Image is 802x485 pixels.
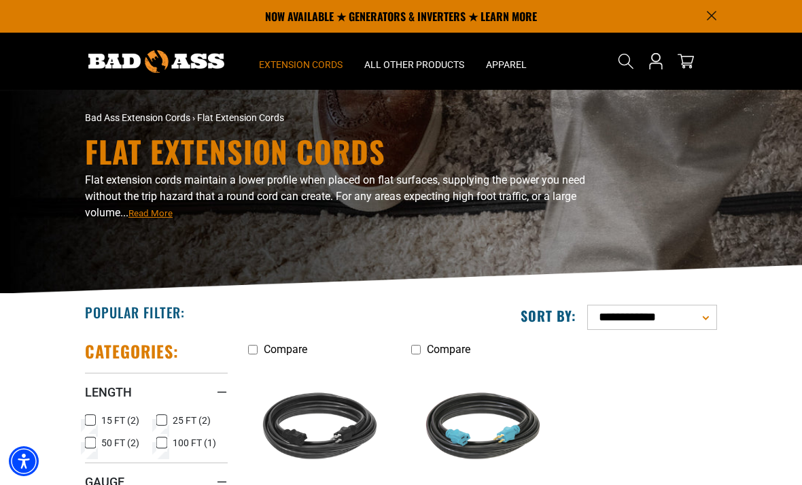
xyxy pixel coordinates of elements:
[85,111,500,125] nav: breadcrumbs
[675,53,697,69] a: cart
[486,58,527,71] span: Apparel
[645,33,667,90] a: Open this option
[85,137,608,167] h1: Flat Extension Cords
[85,173,585,219] span: Flat extension cords maintain a lower profile when placed on flat surfaces, supplying the power y...
[353,33,475,90] summary: All Other Products
[9,446,39,476] div: Accessibility Menu
[521,307,576,324] label: Sort by:
[173,438,216,448] span: 100 FT (1)
[264,343,307,356] span: Compare
[173,416,211,425] span: 25 FT (2)
[85,303,185,321] h2: Popular Filter:
[475,33,538,90] summary: Apparel
[259,58,343,71] span: Extension Cords
[85,112,190,123] a: Bad Ass Extension Cords
[615,50,637,72] summary: Search
[128,208,173,218] span: Read More
[85,384,132,400] span: Length
[101,416,139,425] span: 15 FT (2)
[101,438,139,448] span: 50 FT (2)
[88,50,224,73] img: Bad Ass Extension Cords
[197,112,284,123] span: Flat Extension Cords
[192,112,195,123] span: ›
[364,58,464,71] span: All Other Products
[85,341,179,362] h2: Categories:
[427,343,470,356] span: Compare
[248,33,353,90] summary: Extension Cords
[85,373,228,411] summary: Length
